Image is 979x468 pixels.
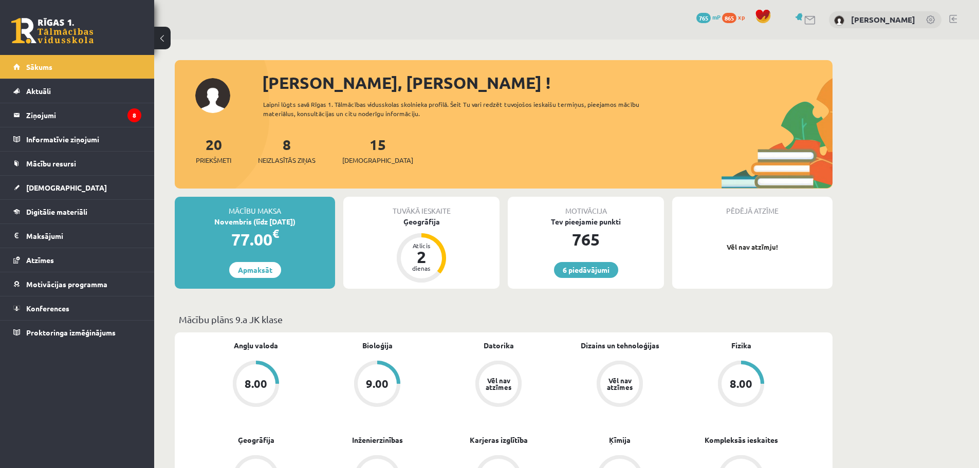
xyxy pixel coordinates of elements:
[13,176,141,199] a: [DEMOGRAPHIC_DATA]
[438,361,559,409] a: Vēl nav atzīmes
[13,296,141,320] a: Konferences
[196,135,231,165] a: 20Priekšmeti
[554,262,618,278] a: 6 piedāvājumi
[470,435,528,445] a: Karjeras izglītība
[13,321,141,344] a: Proktoringa izmēģinājums
[26,103,141,127] legend: Ziņojumi
[672,197,833,216] div: Pēdējā atzīme
[317,361,438,409] a: 9.00
[677,242,827,252] p: Vēl nav atzīmju!
[26,224,141,248] legend: Maksājumi
[11,18,94,44] a: Rīgas 1. Tālmācības vidusskola
[722,13,736,23] span: 865
[343,197,500,216] div: Tuvākā ieskaite
[272,226,279,241] span: €
[245,378,267,389] div: 8.00
[605,377,634,390] div: Vēl nav atzīmes
[13,200,141,223] a: Digitālie materiāli
[262,70,833,95] div: [PERSON_NAME], [PERSON_NAME] !
[229,262,281,278] a: Apmaksāt
[175,227,335,252] div: 77.00
[484,377,513,390] div: Vēl nav atzīmes
[13,127,141,151] a: Informatīvie ziņojumi
[834,15,844,26] img: Jaromirs Četčikovs
[362,340,393,351] a: Bioloģija
[234,340,278,351] a: Angļu valoda
[26,304,69,313] span: Konferences
[13,248,141,272] a: Atzīmes
[26,159,76,168] span: Mācību resursi
[406,249,437,265] div: 2
[508,227,664,252] div: 765
[258,135,316,165] a: 8Neizlasītās ziņas
[13,103,141,127] a: Ziņojumi8
[508,216,664,227] div: Tev pieejamie punkti
[406,242,437,249] div: Atlicis
[13,152,141,175] a: Mācību resursi
[26,328,116,337] span: Proktoringa izmēģinājums
[366,378,389,389] div: 9.00
[175,197,335,216] div: Mācību maksa
[581,340,659,351] a: Dizains un tehnoloģijas
[609,435,631,445] a: Ķīmija
[712,13,721,21] span: mP
[342,135,413,165] a: 15[DEMOGRAPHIC_DATA]
[238,435,274,445] a: Ģeogrāfija
[26,279,107,289] span: Motivācijas programma
[263,100,658,118] div: Laipni lūgts savā Rīgas 1. Tālmācības vidusskolas skolnieka profilā. Šeit Tu vari redzēt tuvojošo...
[696,13,711,23] span: 765
[731,340,751,351] a: Fizika
[730,378,752,389] div: 8.00
[196,155,231,165] span: Priekšmeti
[851,14,915,25] a: [PERSON_NAME]
[722,13,750,21] a: 865 xp
[179,312,828,326] p: Mācību plāns 9.a JK klase
[195,361,317,409] a: 8.00
[127,108,141,122] i: 8
[343,216,500,284] a: Ģeogrāfija Atlicis 2 dienas
[26,207,87,216] span: Digitālie materiāli
[508,197,664,216] div: Motivācija
[26,183,107,192] span: [DEMOGRAPHIC_DATA]
[342,155,413,165] span: [DEMOGRAPHIC_DATA]
[26,127,141,151] legend: Informatīvie ziņojumi
[352,435,403,445] a: Inženierzinības
[13,79,141,103] a: Aktuāli
[705,435,778,445] a: Kompleksās ieskaites
[343,216,500,227] div: Ģeogrāfija
[696,13,721,21] a: 765 mP
[680,361,802,409] a: 8.00
[26,255,54,265] span: Atzīmes
[406,265,437,271] div: dienas
[13,55,141,79] a: Sākums
[559,361,680,409] a: Vēl nav atzīmes
[13,224,141,248] a: Maksājumi
[738,13,745,21] span: xp
[484,340,514,351] a: Datorika
[258,155,316,165] span: Neizlasītās ziņas
[175,216,335,227] div: Novembris (līdz [DATE])
[26,62,52,71] span: Sākums
[26,86,51,96] span: Aktuāli
[13,272,141,296] a: Motivācijas programma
